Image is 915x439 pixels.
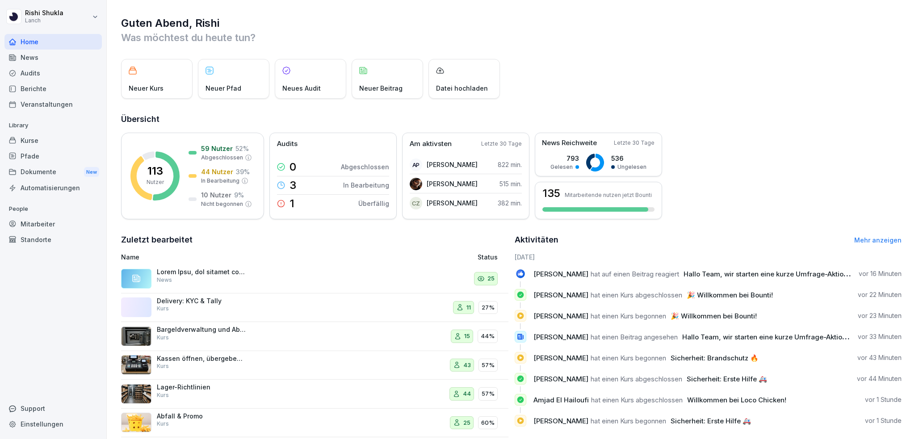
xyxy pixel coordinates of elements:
[481,332,495,341] p: 44%
[157,305,169,313] p: Kurs
[201,167,233,176] p: 44 Nutzer
[859,269,902,278] p: vor 16 Minuten
[343,180,389,190] p: In Bearbeitung
[121,113,902,125] h2: Übersicht
[282,84,321,93] p: Neues Audit
[201,154,243,162] p: Abgeschlossen
[359,84,403,93] p: Neuer Beitrag
[858,290,902,299] p: vor 22 Minuten
[481,418,495,427] p: 60%
[427,179,478,188] p: [PERSON_NAME]
[121,384,151,404] img: g9g0z14z6r0gwnvoxvhir8sm.png
[235,144,249,153] p: 52 %
[533,417,588,425] span: [PERSON_NAME]
[591,312,666,320] span: hat einen Kurs begonnen
[121,351,508,380] a: Kassen öffnen, übergeben & schließenKurs4357%
[201,177,239,185] p: In Bearbeitung
[487,274,495,283] p: 25
[611,154,646,163] p: 536
[410,139,452,149] p: Am aktivsten
[4,133,102,148] a: Kurse
[157,412,246,420] p: Abfall & Promo
[121,234,508,246] h2: Zuletzt bearbeitet
[4,65,102,81] a: Audits
[236,167,250,176] p: 39 %
[157,355,246,363] p: Kassen öffnen, übergeben & schließen
[121,264,508,293] a: Lorem Ipsu, dol sitamet cons adipi Elitsed-Doeius te incid UTL-Etdolo, ma aliqua Enim:admin venia...
[121,16,902,30] h1: Guten Abend, Rishi
[591,333,678,341] span: hat einen Beitrag angesehen
[515,252,902,262] h6: [DATE]
[463,361,471,370] p: 43
[4,118,102,133] p: Library
[857,353,902,362] p: vor 43 Minuten
[4,34,102,50] a: Home
[533,312,588,320] span: [PERSON_NAME]
[4,416,102,432] a: Einstellungen
[550,154,579,163] p: 793
[4,202,102,216] p: People
[478,252,498,262] p: Status
[865,395,902,404] p: vor 1 Stunde
[4,232,102,247] a: Standorte
[201,200,243,208] p: Nicht begonnen
[591,396,683,404] span: hat einen Kurs abgeschlossen
[147,178,164,186] p: Nutzer
[550,163,573,171] p: Gelesen
[591,354,666,362] span: hat einen Kurs begonnen
[157,276,172,284] p: News
[687,291,773,299] span: 🎉 Willkommen bei Bounti!
[4,148,102,164] a: Pfade
[121,322,508,351] a: Bargeldverwaltung und AbholungKurs1544%
[157,297,246,305] p: Delivery: KYC & Tally
[687,375,767,383] span: Sicherheit: Erste Hilfe 🚑
[858,332,902,341] p: vor 33 Minuten
[533,354,588,362] span: [PERSON_NAME]
[277,139,298,149] p: Audits
[466,303,471,312] p: 11
[201,190,231,200] p: 10 Nutzer
[482,389,495,398] p: 57%
[157,383,246,391] p: Lager-Richtlinien
[542,188,560,199] h3: 135
[591,417,666,425] span: hat einen Kurs begonnen
[614,139,655,147] p: Letzte 30 Tage
[201,144,233,153] p: 59 Nutzer
[464,332,470,341] p: 15
[542,138,597,148] p: News Reichweite
[157,420,169,428] p: Kurs
[463,389,471,398] p: 44
[671,354,759,362] span: Sicherheit: Brandschutz 🔥
[499,179,522,188] p: 515 min.
[498,160,522,169] p: 822 min.
[121,413,151,432] img: urw3ytc7x1v5bfur977du01f.png
[854,236,902,244] a: Mehr anzeigen
[157,362,169,370] p: Kurs
[4,180,102,196] a: Automatisierungen
[121,409,508,438] a: Abfall & PromoKurs2560%
[4,164,102,180] a: DokumenteNew
[84,167,99,177] div: New
[358,199,389,208] p: Überfällig
[463,418,470,427] p: 25
[157,326,246,334] p: Bargeldverwaltung und Abholung
[427,160,478,169] p: [PERSON_NAME]
[121,380,508,409] a: Lager-RichtlinienKurs4457%
[4,216,102,232] a: Mitarbeiter
[591,270,679,278] span: hat auf einen Beitrag reagiert
[857,374,902,383] p: vor 44 Minuten
[25,17,63,24] p: Lanch
[565,192,652,198] p: Mitarbeitende nutzen jetzt Bounti
[498,198,522,208] p: 382 min.
[533,396,589,404] span: Amjad El Hailoufi
[4,81,102,96] a: Berichte
[4,96,102,112] div: Veranstaltungen
[290,198,294,209] p: 1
